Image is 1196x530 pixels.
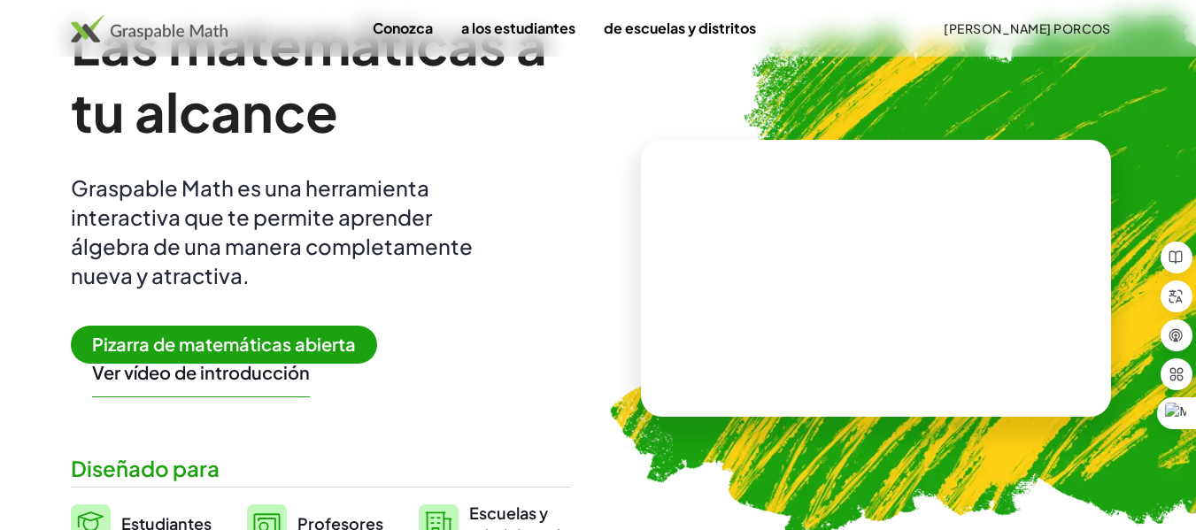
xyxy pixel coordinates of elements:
font: Diseñado para [71,455,220,481]
video: ¿Qué es esto? Es notación matemática dinámica. Esta notación desempeña un papel fundamental en có... [743,211,1008,344]
font: Ver vídeo de introducción [92,361,310,383]
font: a los estudiantes [461,19,575,37]
button: Ver vídeo de introducción [92,361,310,384]
font: Escuelas y [469,503,548,523]
font: Las matemáticas a tu alcance [71,11,547,144]
font: de escuelas y distritos [604,19,756,37]
button: [PERSON_NAME] Porcos [930,12,1125,44]
font: Graspable Math es una herramienta interactiva que te permite aprender álgebra de una manera compl... [71,174,473,288]
a: Pizarra de matemáticas abierta [71,336,391,355]
a: de escuelas y distritos [590,12,770,44]
a: a los estudiantes [447,12,590,44]
font: [PERSON_NAME] Porcos [944,20,1111,36]
a: Conozca [359,12,447,44]
font: Pizarra de matemáticas abierta [92,333,356,355]
font: Conozca [373,19,433,37]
